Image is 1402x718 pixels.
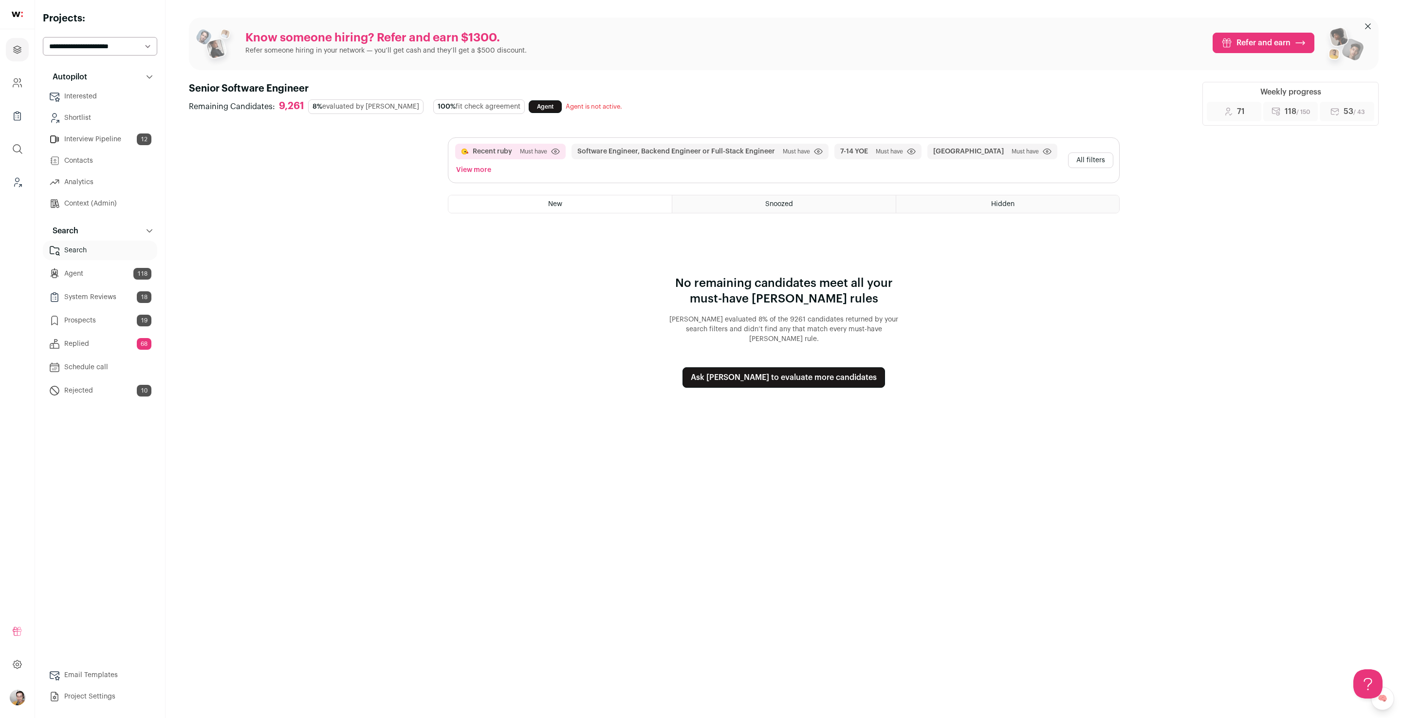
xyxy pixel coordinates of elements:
[43,381,157,400] a: Rejected10
[438,103,456,110] span: 100%
[1296,109,1310,115] span: / 150
[10,690,25,705] button: Open dropdown
[137,291,151,303] span: 18
[6,71,29,94] a: Company and ATS Settings
[47,71,87,83] p: Autopilot
[245,30,527,46] p: Know someone hiring? Refer and earn $1300.
[1353,109,1365,115] span: / 43
[6,38,29,61] a: Projects
[43,287,157,307] a: System Reviews18
[43,264,157,283] a: Agent118
[1344,106,1365,117] span: 53
[43,67,157,87] button: Autopilot
[137,338,151,350] span: 68
[520,148,547,155] span: Must have
[245,46,527,56] p: Refer someone hiring in your network — you’ll get cash and they’ll get a $500 discount.
[783,148,810,155] span: Must have
[43,130,157,149] a: Interview Pipeline12
[43,194,157,213] a: Context (Admin)
[454,163,493,177] button: View more
[1012,148,1039,155] span: Must have
[662,315,905,344] p: [PERSON_NAME] evaluated 8% of the 9261 candidates returned by your search filters and didn’t find...
[43,687,157,706] a: Project Settings
[43,12,157,25] h2: Projects:
[1068,152,1113,168] button: All filters
[548,201,562,208] span: New
[991,201,1015,208] span: Hidden
[43,87,157,106] a: Interested
[1322,23,1365,70] img: referral_people_group_2-7c1ec42c15280f3369c0665c33c00ed472fd7f6af9dd0ec46c364f9a93ccf9a4.png
[12,12,23,17] img: wellfound-shorthand-0d5821cbd27db2630d0214b213865d53afaa358527fdda9d0ea32b1df1b89c2c.svg
[189,82,628,95] h1: Senior Software Engineer
[896,195,1119,213] a: Hidden
[137,133,151,145] span: 12
[840,147,868,156] button: 7-14 YOE
[47,225,78,237] p: Search
[683,367,885,388] button: Ask [PERSON_NAME] to evaluate more candidates
[566,103,622,110] span: Agent is not active.
[43,172,157,192] a: Analytics
[765,201,793,208] span: Snoozed
[43,221,157,241] button: Search
[308,99,424,114] div: evaluated by [PERSON_NAME]
[279,100,304,113] div: 9,261
[6,170,29,194] a: Leads (Backoffice)
[933,147,1004,156] button: [GEOGRAPHIC_DATA]
[1285,106,1310,117] span: 118
[1260,86,1321,98] div: Weekly progress
[1353,669,1383,699] iframe: Help Scout Beacon - Open
[672,195,895,213] a: Snoozed
[876,148,903,155] span: Must have
[473,147,512,156] button: Recent ruby
[43,358,157,377] a: Schedule call
[43,151,157,170] a: Contacts
[10,690,25,705] img: 144000-medium_jpg
[433,99,525,114] div: fit check agreement
[1213,33,1314,53] a: Refer and earn
[662,276,905,307] p: No remaining candidates meet all your must-have [PERSON_NAME] rules
[43,665,157,685] a: Email Templates
[137,315,151,326] span: 19
[6,104,29,128] a: Company Lists
[1237,106,1245,117] span: 71
[195,25,238,68] img: referral_people_group_1-3817b86375c0e7f77b15e9e1740954ef64e1f78137dd7e9f4ff27367cb2cd09a.png
[133,268,151,280] span: 118
[1371,687,1394,710] a: 🧠
[189,101,275,113] span: Remaining Candidates:
[43,241,157,260] a: Search
[529,100,562,113] a: Agent
[313,103,322,110] span: 8%
[43,334,157,354] a: Replied68
[43,108,157,128] a: Shortlist
[137,385,151,397] span: 10
[43,311,157,330] a: Prospects19
[577,147,775,156] button: Software Engineer, Backend Engineer or Full-Stack Engineer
